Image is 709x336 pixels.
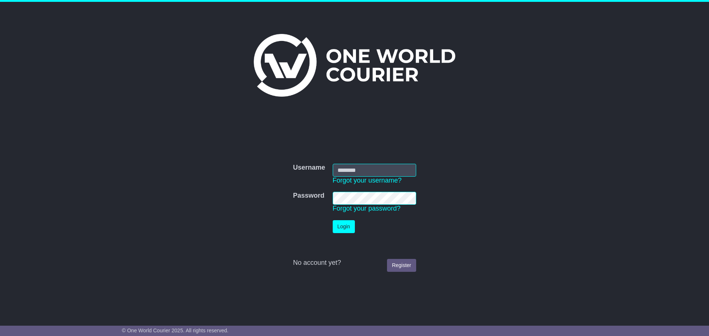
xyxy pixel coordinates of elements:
a: Register [387,259,416,272]
a: Forgot your username? [333,177,402,184]
a: Forgot your password? [333,205,401,212]
label: Username [293,164,325,172]
div: No account yet? [293,259,416,267]
button: Login [333,220,355,233]
img: One World [254,34,455,97]
span: © One World Courier 2025. All rights reserved. [122,328,229,333]
label: Password [293,192,324,200]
